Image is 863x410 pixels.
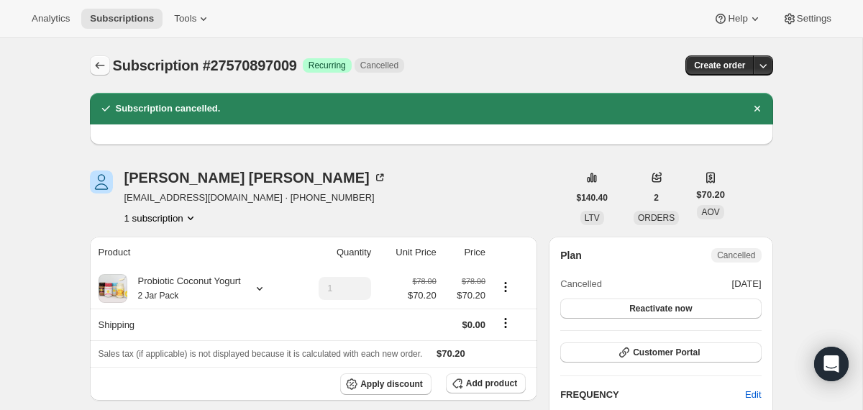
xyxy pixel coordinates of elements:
[568,188,616,208] button: $140.40
[99,274,127,303] img: product img
[645,188,667,208] button: 2
[124,191,387,205] span: [EMAIL_ADDRESS][DOMAIN_NAME] · [PHONE_NUMBER]
[701,207,719,217] span: AOV
[90,309,296,340] th: Shipping
[629,303,692,314] span: Reactivate now
[437,348,465,359] span: $70.20
[494,315,517,331] button: Shipping actions
[745,388,761,402] span: Edit
[728,13,747,24] span: Help
[116,101,221,116] h2: Subscription cancelled.
[577,192,608,204] span: $140.40
[717,250,755,261] span: Cancelled
[797,13,831,24] span: Settings
[446,373,526,393] button: Add product
[814,347,849,381] div: Open Intercom Messenger
[23,9,78,29] button: Analytics
[494,279,517,295] button: Product actions
[705,9,770,29] button: Help
[732,277,762,291] span: [DATE]
[81,9,163,29] button: Subscriptions
[466,378,517,389] span: Add product
[462,277,485,286] small: $78.00
[413,277,437,286] small: $78.00
[90,237,296,268] th: Product
[375,237,440,268] th: Unit Price
[360,60,398,71] span: Cancelled
[441,237,490,268] th: Price
[560,342,761,363] button: Customer Portal
[560,299,761,319] button: Reactivate now
[685,55,754,76] button: Create order
[445,288,485,303] span: $70.20
[340,373,431,395] button: Apply discount
[174,13,196,24] span: Tools
[127,274,241,303] div: Probiotic Coconut Yogurt
[694,60,745,71] span: Create order
[99,349,423,359] span: Sales tax (if applicable) is not displayed because it is calculated with each new order.
[560,388,745,402] h2: FREQUENCY
[360,378,423,390] span: Apply discount
[736,383,770,406] button: Edit
[90,13,154,24] span: Subscriptions
[462,319,486,330] span: $0.00
[747,99,767,119] button: Dismiss notification
[696,188,725,202] span: $70.20
[560,277,602,291] span: Cancelled
[32,13,70,24] span: Analytics
[165,9,219,29] button: Tools
[124,211,198,225] button: Product actions
[560,248,582,263] h2: Plan
[138,291,179,301] small: 2 Jar Pack
[113,58,297,73] span: Subscription #27570897009
[585,213,600,223] span: LTV
[309,60,346,71] span: Recurring
[408,288,437,303] span: $70.20
[90,170,113,193] span: Diana Tapia Alvarado
[774,9,840,29] button: Settings
[654,192,659,204] span: 2
[90,55,110,76] button: Subscriptions
[633,347,700,358] span: Customer Portal
[295,237,375,268] th: Quantity
[638,213,675,223] span: ORDERS
[124,170,387,185] div: [PERSON_NAME] [PERSON_NAME]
